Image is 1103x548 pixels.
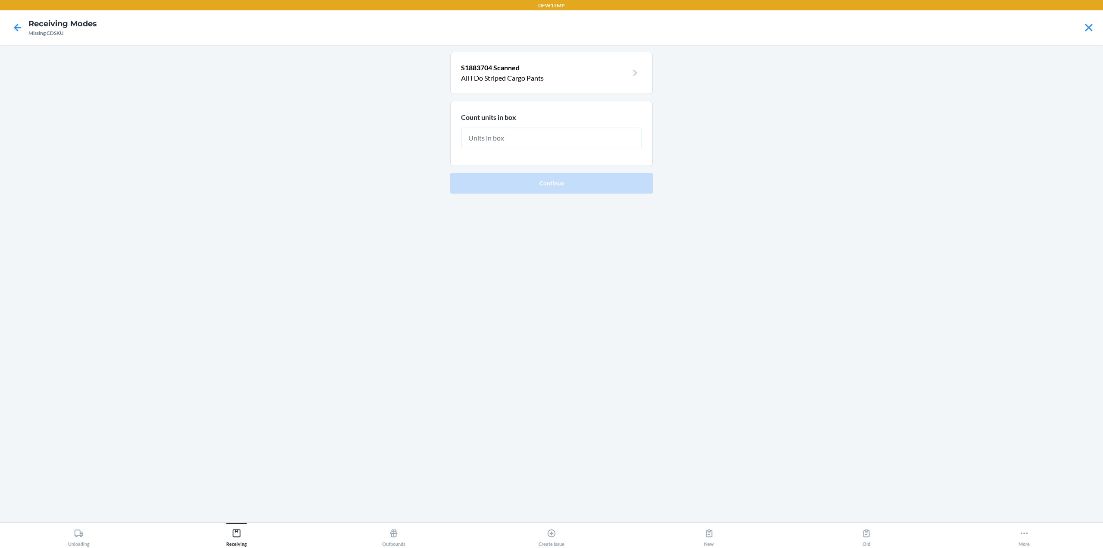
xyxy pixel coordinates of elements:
div: Old [862,525,871,547]
span: S1883704 Scanned [461,63,520,72]
div: Create Issue [539,525,564,547]
button: Create Issue [473,523,630,547]
p: DFW1TMP [538,2,565,9]
div: Outbounds [382,525,405,547]
div: Missing CDSKU [28,29,97,37]
a: S1883704 ScannedAll I Do Striped Cargo Pants [461,63,642,83]
span: Count units in box [461,113,516,121]
input: Units in box [461,128,642,148]
button: More [945,523,1103,547]
p: All I Do Striped Cargo Pants [461,73,628,83]
div: Receiving [226,525,247,547]
h4: Receiving Modes [28,18,97,29]
button: Outbounds [315,523,473,547]
button: Continue [450,173,653,194]
button: Receiving [158,523,315,547]
button: Old [788,523,946,547]
button: New [630,523,788,547]
div: More [1019,525,1030,547]
div: New [704,525,714,547]
div: Unloading [68,525,90,547]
